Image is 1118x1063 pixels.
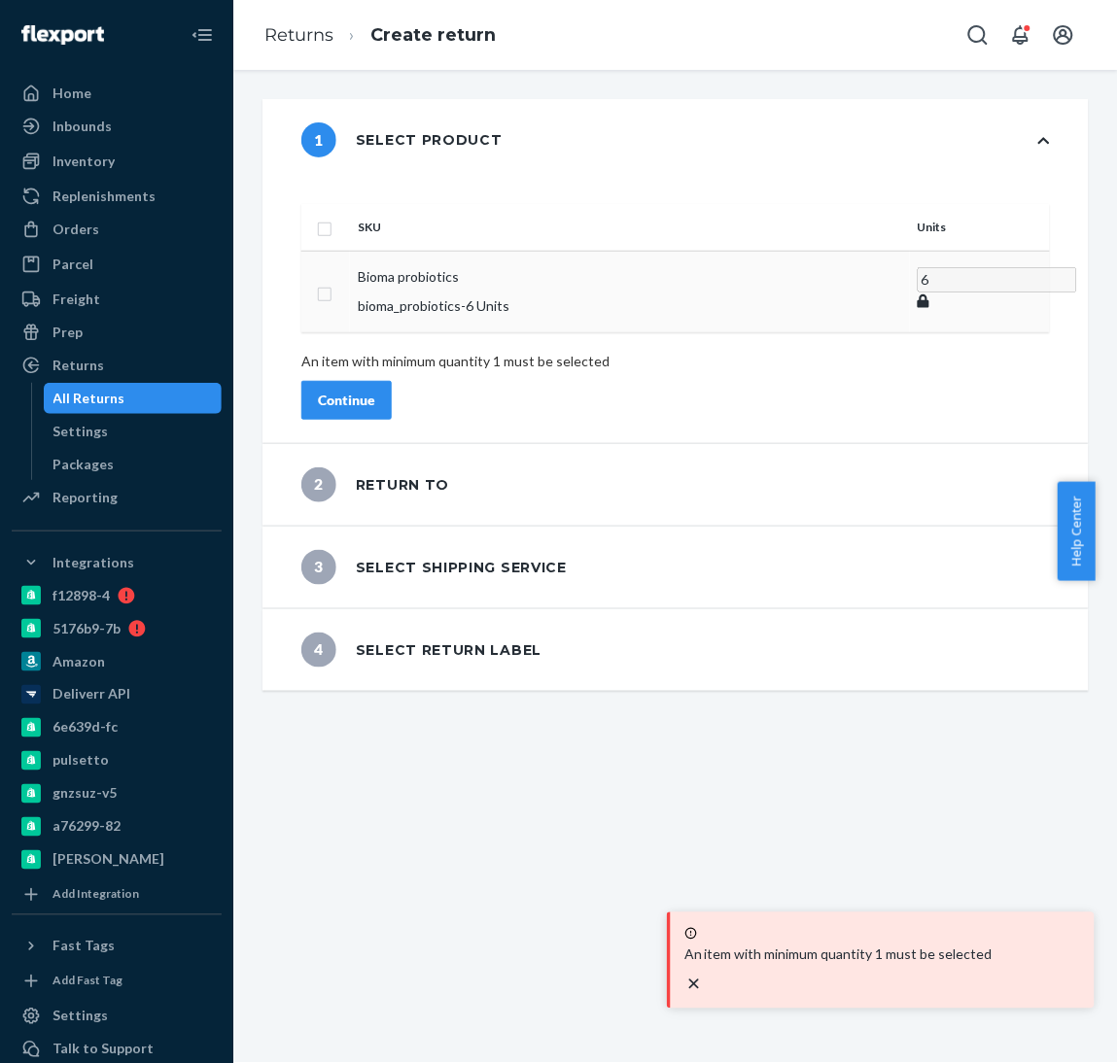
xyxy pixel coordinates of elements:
[12,249,222,280] a: Parcel
[52,685,130,704] div: Deliverr API
[12,146,222,177] a: Inventory
[918,267,1077,292] input: Enter quantity
[684,945,1081,965] p: An item with minimum quantity 1 must be selected
[52,1007,108,1026] div: Settings
[12,844,222,875] a: [PERSON_NAME]
[301,122,336,157] span: 1
[1058,482,1096,581] button: Help Center
[1001,16,1040,54] button: Open notifications
[370,24,496,46] a: Create return
[12,883,222,907] a: Add Integration
[301,633,542,668] div: Select return label
[301,633,336,668] span: 4
[12,970,222,993] a: Add Fast Tag
[44,383,223,414] a: All Returns
[53,389,125,408] div: All Returns
[910,204,1050,251] th: Units
[684,975,704,994] svg: close toast
[44,416,223,447] a: Settings
[12,181,222,212] a: Replenishments
[52,323,83,342] div: Prep
[52,586,110,605] div: f12898-4
[301,352,1050,371] p: An item with minimum quantity 1 must be selected
[12,679,222,710] a: Deliverr API
[12,350,222,381] a: Returns
[52,937,115,956] div: Fast Tags
[12,111,222,142] a: Inbounds
[301,381,392,420] button: Continue
[12,613,222,644] a: 5176b9-7b
[12,482,222,513] a: Reporting
[52,488,118,507] div: Reporting
[12,712,222,743] a: 6e639d-fc
[52,718,118,737] div: 6e639d-fc
[52,152,115,171] div: Inventory
[12,646,222,677] a: Amazon
[959,16,997,54] button: Open Search Box
[301,467,449,502] div: Return to
[52,1040,154,1059] div: Talk to Support
[12,284,222,315] a: Freight
[12,580,222,611] a: f12898-4
[358,296,902,316] p: bioma_probiotics - 6 Units
[12,811,222,842] a: a76299-82
[350,204,910,251] th: SKU
[249,7,511,64] ol: breadcrumbs
[52,255,93,274] div: Parcel
[52,187,156,206] div: Replenishments
[12,317,222,348] a: Prep
[52,817,121,837] div: a76299-82
[301,550,567,585] div: Select shipping service
[52,784,117,804] div: gnzsuz-v5
[318,391,375,410] div: Continue
[52,356,104,375] div: Returns
[52,652,105,671] div: Amazon
[12,745,222,776] a: pulsetto
[301,467,336,502] span: 2
[52,553,134,572] div: Integrations
[52,117,112,136] div: Inbounds
[52,619,121,638] div: 5176b9-7b
[264,24,333,46] a: Returns
[52,973,122,989] div: Add Fast Tag
[12,1001,222,1032] a: Settings
[53,455,115,474] div: Packages
[1044,16,1083,54] button: Open account menu
[12,547,222,578] button: Integrations
[183,16,222,54] button: Close Navigation
[358,267,902,287] p: Bioma probiotics
[52,220,99,239] div: Orders
[52,84,91,103] div: Home
[52,886,139,903] div: Add Integration
[301,122,503,157] div: Select product
[52,850,164,870] div: [PERSON_NAME]
[53,422,109,441] div: Settings
[44,449,223,480] a: Packages
[52,290,100,309] div: Freight
[12,778,222,809] a: gnzsuz-v5
[301,550,336,585] span: 3
[12,214,222,245] a: Orders
[12,78,222,109] a: Home
[12,931,222,962] button: Fast Tags
[52,751,109,771] div: pulsetto
[21,25,104,45] img: Flexport logo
